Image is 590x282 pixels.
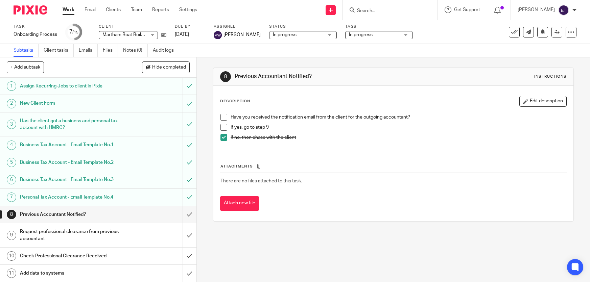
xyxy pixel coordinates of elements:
p: Have you received the notification email from the client for the outgoing accountant? [231,114,566,121]
h1: Check Professional Clearance Received [20,251,124,261]
label: Task [14,24,57,29]
div: 11 [7,268,16,278]
a: Settings [179,6,197,13]
button: Attach new file [220,196,259,211]
h1: Previous Accountant Notified? [235,73,408,80]
span: In progress [349,32,373,37]
span: [PERSON_NAME] [223,31,261,38]
span: [DATE] [175,32,189,37]
div: 3 [7,120,16,129]
h1: Request professional clearance from previous accountant [20,227,124,244]
div: 8 [220,71,231,82]
h1: Business Tax Account - Email Template No.1 [20,140,124,150]
img: svg%3E [214,31,222,39]
span: Hide completed [152,65,186,70]
div: 5 [7,158,16,167]
label: Status [269,24,337,29]
div: 7 [69,28,78,36]
div: 8 [7,210,16,219]
h1: Previous Accountant Notified? [20,209,124,220]
span: Get Support [454,7,480,12]
label: Assignee [214,24,261,29]
a: Files [103,44,118,57]
h1: Assign Recurring Jobs to client in Pixie [20,81,124,91]
button: Edit description [519,96,567,107]
button: Hide completed [142,61,190,73]
div: 4 [7,140,16,150]
img: svg%3E [558,5,569,16]
img: Pixie [14,5,47,15]
a: Reports [152,6,169,13]
div: Instructions [534,74,567,79]
input: Search [356,8,417,14]
div: 10 [7,251,16,261]
p: [PERSON_NAME] [518,6,555,13]
span: In progress [273,32,297,37]
h1: Business Tax Account - Email Template No.2 [20,157,124,168]
div: 1 [7,81,16,91]
a: Client tasks [44,44,74,57]
a: Team [131,6,142,13]
h1: Has the client got a business and personal tax account with HMRC? [20,116,124,133]
a: Emails [79,44,98,57]
div: 7 [7,193,16,202]
label: Client [99,24,166,29]
a: Subtasks [14,44,39,57]
a: Audit logs [153,44,179,57]
div: 6 [7,175,16,184]
a: Clients [106,6,121,13]
p: Description [220,99,250,104]
div: 2 [7,99,16,108]
div: 9 [7,231,16,240]
label: Due by [175,24,205,29]
h1: New Client Form [20,98,124,108]
button: + Add subtask [7,61,44,73]
h1: Personal Tax Account - Email Template No.4 [20,192,124,202]
small: /15 [72,30,78,34]
p: If no, then chase with the client [231,134,566,141]
div: Onboarding Process [14,31,57,38]
p: If yes, go to step 9 [231,124,566,131]
a: Email [85,6,96,13]
h1: Business Tax Account - Email Template No.3 [20,175,124,185]
a: Notes (0) [123,44,148,57]
span: Attachments [220,164,253,168]
a: Work [63,6,74,13]
label: Tags [345,24,413,29]
span: Martham Boat Building & Development Company Limited [102,32,222,37]
h1: Add data to systems [20,268,124,278]
span: There are no files attached to this task. [220,179,302,183]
